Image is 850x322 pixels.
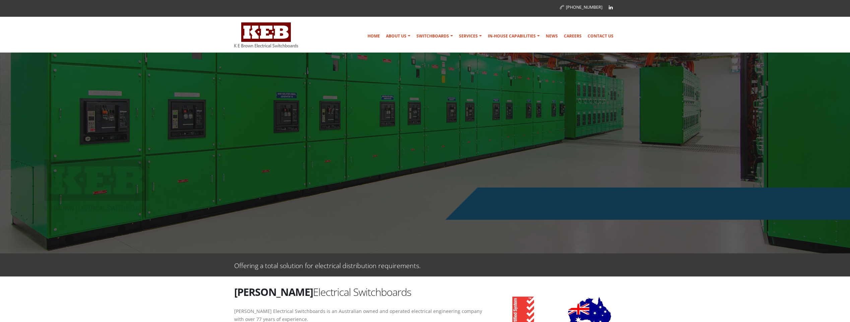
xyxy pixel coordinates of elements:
[606,2,616,12] a: Linkedin
[234,285,485,299] h2: Electrical Switchboards
[543,29,561,43] a: News
[234,22,298,48] img: K E Brown Electrical Switchboards
[383,29,413,43] a: About Us
[560,4,602,10] a: [PHONE_NUMBER]
[234,260,421,270] p: Offering a total solution for electrical distribution requirements.
[485,29,542,43] a: In-house Capabilities
[365,29,383,43] a: Home
[414,29,456,43] a: Switchboards
[561,29,584,43] a: Careers
[585,29,616,43] a: Contact Us
[234,285,313,299] strong: [PERSON_NAME]
[456,29,484,43] a: Services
